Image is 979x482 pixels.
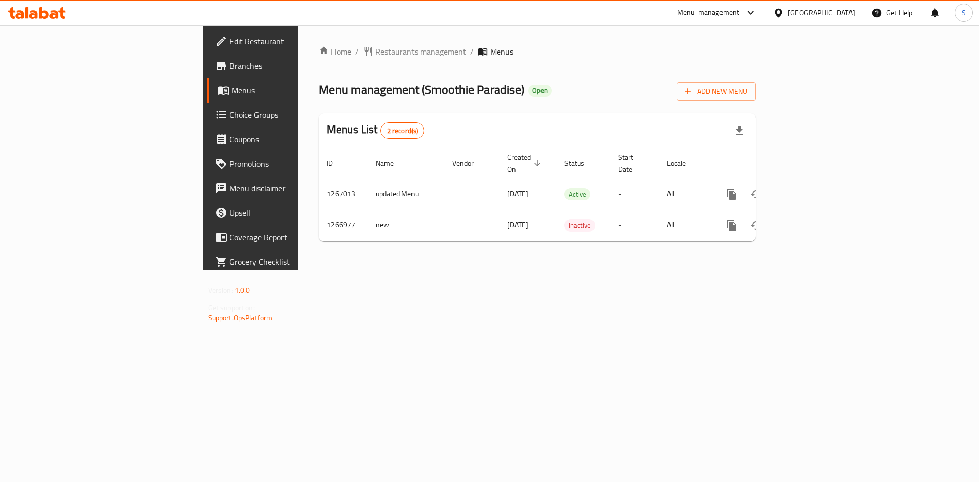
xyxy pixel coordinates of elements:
span: Status [564,157,598,169]
span: ID [327,157,346,169]
div: Active [564,188,590,200]
span: Coupons [229,133,358,145]
span: Active [564,189,590,200]
span: Created On [507,151,544,175]
a: Restaurants management [363,45,466,58]
span: Add New Menu [685,85,748,98]
span: Open [528,86,552,95]
a: Grocery Checklist [207,249,367,274]
span: Vendor [452,157,487,169]
span: Menu disclaimer [229,182,358,194]
span: Promotions [229,158,358,170]
td: - [610,210,659,241]
button: more [719,182,744,207]
span: 1.0.0 [235,284,250,297]
li: / [470,45,474,58]
button: Add New Menu [677,82,756,101]
a: Coverage Report [207,225,367,249]
a: Menus [207,78,367,103]
button: Change Status [744,213,768,238]
a: Coupons [207,127,367,151]
span: 2 record(s) [381,126,424,136]
span: Upsell [229,207,358,219]
span: [DATE] [507,218,528,232]
a: Upsell [207,200,367,225]
div: Export file [727,118,752,143]
a: Edit Restaurant [207,29,367,54]
a: Promotions [207,151,367,176]
span: Menus [231,84,358,96]
a: Menu disclaimer [207,176,367,200]
span: Restaurants management [375,45,466,58]
span: Choice Groups [229,109,358,121]
span: Edit Restaurant [229,35,358,47]
span: Name [376,157,407,169]
button: Change Status [744,182,768,207]
span: Inactive [564,220,595,232]
div: Total records count [380,122,425,139]
table: enhanced table [319,148,826,241]
a: Support.OpsPlatform [208,311,273,324]
div: Menu-management [677,7,740,19]
span: Locale [667,157,699,169]
span: Menus [490,45,513,58]
span: Branches [229,60,358,72]
nav: breadcrumb [319,45,756,58]
td: - [610,179,659,210]
td: updated Menu [368,179,444,210]
div: [GEOGRAPHIC_DATA] [788,7,855,18]
span: Menu management ( Smoothie Paradise ) [319,78,524,101]
span: S [962,7,966,18]
td: new [368,210,444,241]
th: Actions [711,148,826,179]
td: All [659,210,711,241]
span: Version: [208,284,233,297]
div: Inactive [564,219,595,232]
td: All [659,179,711,210]
button: more [719,213,744,238]
h2: Menus List [327,122,424,139]
span: Grocery Checklist [229,256,358,268]
a: Branches [207,54,367,78]
span: Get support on: [208,301,255,314]
div: Open [528,85,552,97]
a: Choice Groups [207,103,367,127]
span: Coverage Report [229,231,358,243]
span: [DATE] [507,187,528,200]
span: Start Date [618,151,647,175]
